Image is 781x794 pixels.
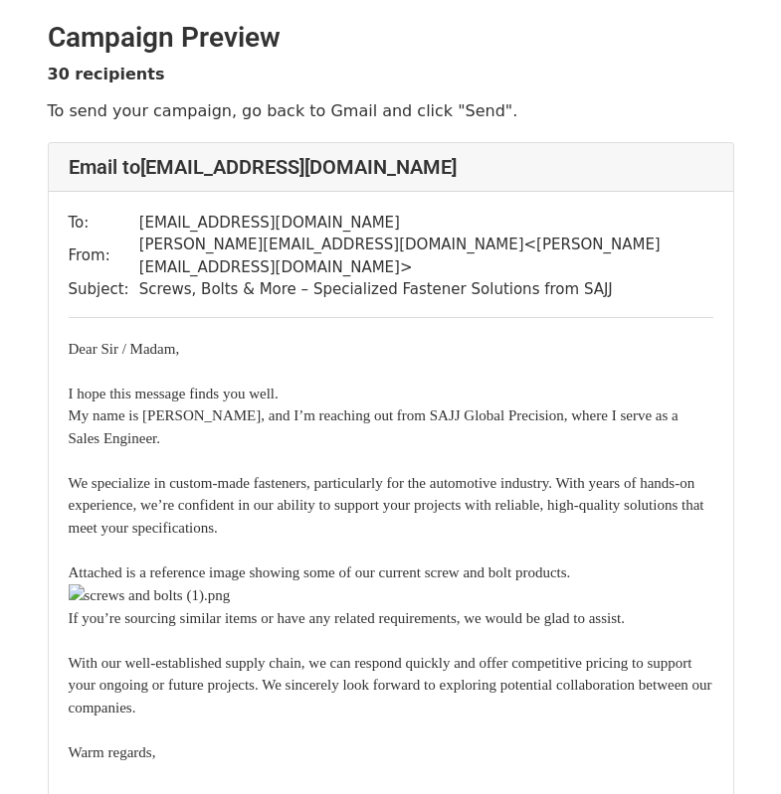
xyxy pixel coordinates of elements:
td: Screws, Bolts & More – Specialized Fastener Solutions from SAJJ [139,278,713,301]
p: To send your campaign, go back to Gmail and click "Send". [48,100,734,121]
font: I hope this message finds you well. [69,386,279,401]
td: Subject: [69,278,139,301]
td: [EMAIL_ADDRESS][DOMAIN_NAME] [139,212,713,235]
td: To: [69,212,139,235]
h4: Email to [EMAIL_ADDRESS][DOMAIN_NAME] [69,155,713,179]
font: My name is [PERSON_NAME], and I’m reaching out from SAJJ Global Precision, where I serve as a Sal... [69,407,712,760]
strong: 30 recipients [48,65,165,83]
font: Dear Sir / Madam, [69,341,180,357]
td: From: [69,234,139,278]
img: screws and bolts (1).png [69,584,231,607]
h2: Campaign Preview [48,21,734,55]
td: [PERSON_NAME][EMAIL_ADDRESS][DOMAIN_NAME] < [PERSON_NAME][EMAIL_ADDRESS][DOMAIN_NAME] > [139,234,713,278]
